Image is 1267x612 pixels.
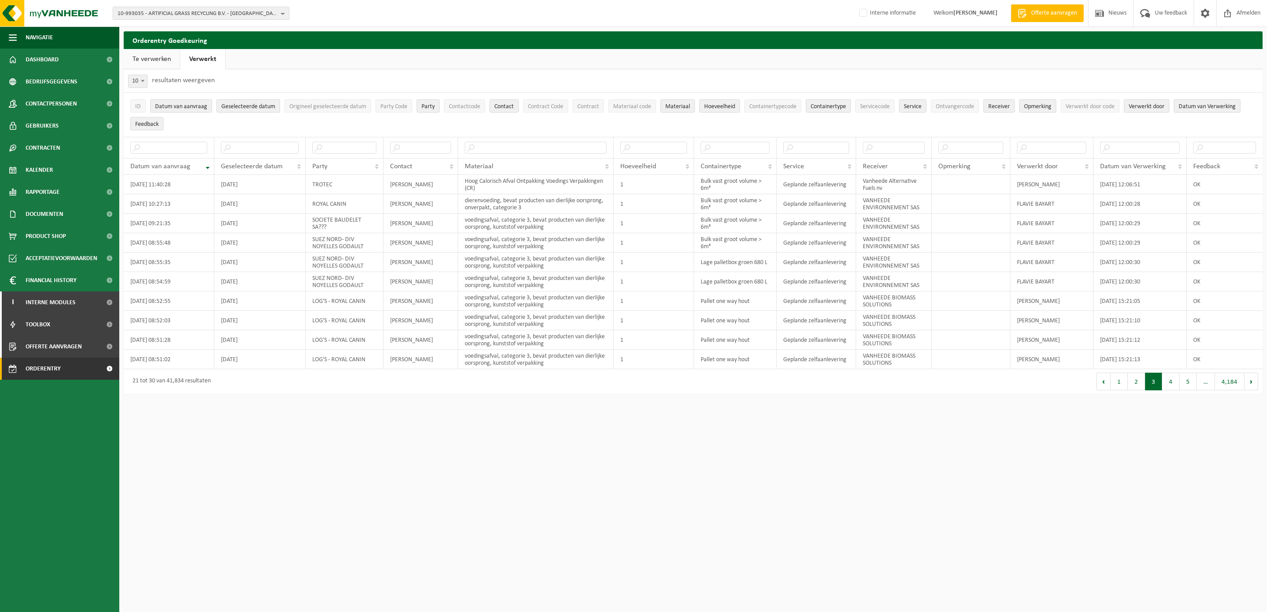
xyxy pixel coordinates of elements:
[856,194,932,214] td: VANHEEDE ENVIRONNEMENT SAS
[694,253,777,272] td: Lage palletbox groen 680 L
[856,311,932,330] td: VANHEEDE BIOMASS SOLUTIONS
[135,121,159,128] span: Feedback
[26,336,82,358] span: Offerte aanvragen
[26,71,77,93] span: Bedrijfsgegevens
[214,214,306,233] td: [DATE]
[1129,103,1165,110] span: Verwerkt door
[26,291,76,314] span: Interne modules
[1197,373,1215,390] span: …
[130,117,163,130] button: FeedbackFeedback: Activate to sort
[1187,330,1263,350] td: OK
[860,103,890,110] span: Servicecode
[1010,350,1093,369] td: [PERSON_NAME]
[694,194,777,214] td: Bulk vast groot volume > 6m³
[665,103,690,110] span: Materiaal
[376,99,412,113] button: Party CodeParty Code: Activate to sort
[489,99,519,113] button: ContactContact: Activate to sort
[306,291,383,311] td: LOG'S - ROYAL CANIN
[777,194,856,214] td: Geplande zelfaanlevering
[214,194,306,214] td: [DATE]
[777,311,856,330] td: Geplande zelfaanlevering
[306,350,383,369] td: LOG'S - ROYAL CANIN
[1061,99,1119,113] button: Verwerkt door codeVerwerkt door code: Activate to sort
[856,272,932,291] td: VANHEEDE ENVIRONNEMENT SAS
[9,291,17,314] span: I
[701,163,741,170] span: Containertype
[214,350,306,369] td: [DATE]
[1010,330,1093,350] td: [PERSON_NAME]
[1066,103,1115,110] span: Verwerkt door code
[383,175,458,194] td: [PERSON_NAME]
[306,311,383,330] td: LOG'S - ROYAL CANIN
[306,233,383,253] td: SUEZ NORD- DIV NOYELLES GODAULT
[221,163,283,170] span: Geselecteerde datum
[614,311,694,330] td: 1
[458,291,614,311] td: voedingsafval, categorie 3, bevat producten van dierlijke oorsprong, kunststof verpakking
[988,103,1010,110] span: Receiver
[383,350,458,369] td: [PERSON_NAME]
[1093,291,1187,311] td: [DATE] 15:21:05
[458,350,614,369] td: voedingsafval, categorie 3, bevat producten van dierlijke oorsprong, kunststof verpakking
[1010,175,1093,194] td: [PERSON_NAME]
[306,272,383,291] td: SUEZ NORD- DIV NOYELLES GODAULT
[614,291,694,311] td: 1
[614,350,694,369] td: 1
[26,159,53,181] span: Kalender
[694,350,777,369] td: Pallet one way hout
[1187,233,1263,253] td: OK
[1029,9,1079,18] span: Offerte aanvragen
[856,175,932,194] td: Vanheede Alternative Fuels nv
[1019,99,1056,113] button: OpmerkingOpmerking: Activate to sort
[811,103,846,110] span: Containertype
[694,330,777,350] td: Pallet one way hout
[614,194,694,214] td: 1
[1124,99,1169,113] button: Verwerkt doorVerwerkt door: Activate to sort
[1093,350,1187,369] td: [DATE] 15:21:13
[130,163,190,170] span: Datum van aanvraag
[214,233,306,253] td: [DATE]
[383,253,458,272] td: [PERSON_NAME]
[26,26,53,49] span: Navigatie
[1010,194,1093,214] td: FLAVIE BAYART
[777,214,856,233] td: Geplande zelfaanlevering
[953,10,998,16] strong: [PERSON_NAME]
[1100,163,1166,170] span: Datum van Verwerking
[1010,214,1093,233] td: FLAVIE BAYART
[383,330,458,350] td: [PERSON_NAME]
[1128,373,1145,390] button: 2
[383,291,458,311] td: [PERSON_NAME]
[26,358,100,380] span: Orderentry Goedkeuring
[221,103,275,110] span: Geselecteerde datum
[614,233,694,253] td: 1
[1011,4,1084,22] a: Offerte aanvragen
[444,99,485,113] button: ContactcodeContactcode: Activate to sort
[417,99,440,113] button: PartyParty: Activate to sort
[421,103,435,110] span: Party
[458,233,614,253] td: voedingsafval, categorie 3, bevat producten van dierlijke oorsprong, kunststof verpakking
[124,350,214,369] td: [DATE] 08:51:02
[614,330,694,350] td: 1
[1179,103,1236,110] span: Datum van Verwerking
[124,31,1263,49] h2: Orderentry Goedkeuring
[856,330,932,350] td: VANHEEDE BIOMASS SOLUTIONS
[938,163,971,170] span: Opmerking
[983,99,1015,113] button: ReceiverReceiver: Activate to sort
[613,103,651,110] span: Materiaal code
[306,194,383,214] td: ROYAL CANIN
[1111,373,1128,390] button: 1
[694,291,777,311] td: Pallet one way hout
[129,75,147,87] span: 10
[749,103,797,110] span: Containertypecode
[1187,311,1263,330] td: OK
[1180,373,1197,390] button: 5
[1215,373,1244,390] button: 4,184
[1244,373,1258,390] button: Next
[899,99,926,113] button: ServiceService: Activate to sort
[458,272,614,291] td: voedingsafval, categorie 3, bevat producten van dierlijke oorsprong, kunststof verpakking
[383,214,458,233] td: [PERSON_NAME]
[26,247,97,269] span: Acceptatievoorwaarden
[704,103,735,110] span: Hoeveelheid
[306,214,383,233] td: SOCIETE BAUDELET SA???
[214,291,306,311] td: [DATE]
[614,253,694,272] td: 1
